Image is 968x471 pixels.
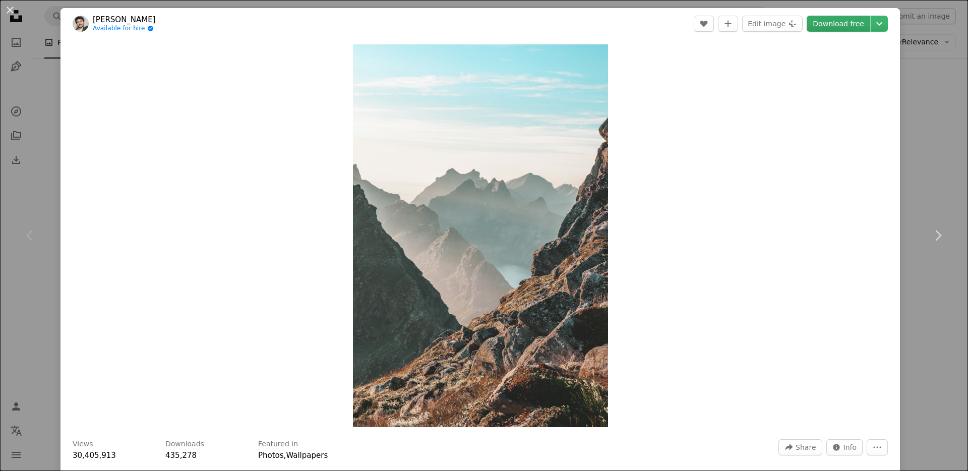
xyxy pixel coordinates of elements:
button: Zoom in on this image [353,44,608,427]
h3: Views [73,439,93,449]
a: Wallpapers [286,451,328,460]
span: , [284,451,286,460]
h3: Downloads [165,439,204,449]
span: Share [796,440,816,455]
span: Info [843,440,857,455]
img: Go to Guillaume Briard's profile [73,16,89,32]
button: Edit image [742,16,803,32]
button: Share this image [778,439,822,455]
span: 435,278 [165,451,197,460]
span: 30,405,913 [73,451,116,460]
a: Download free [807,16,870,32]
a: [PERSON_NAME] [93,15,156,25]
img: closeup photo of rocky mountain under blue and white sky [353,44,608,427]
a: Available for hire [93,25,156,33]
button: Stats about this image [826,439,863,455]
a: Next [907,187,968,284]
button: Add to Collection [718,16,738,32]
button: Like [694,16,714,32]
a: Photos [258,451,284,460]
h3: Featured in [258,439,298,449]
button: More Actions [867,439,888,455]
button: Choose download size [871,16,888,32]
